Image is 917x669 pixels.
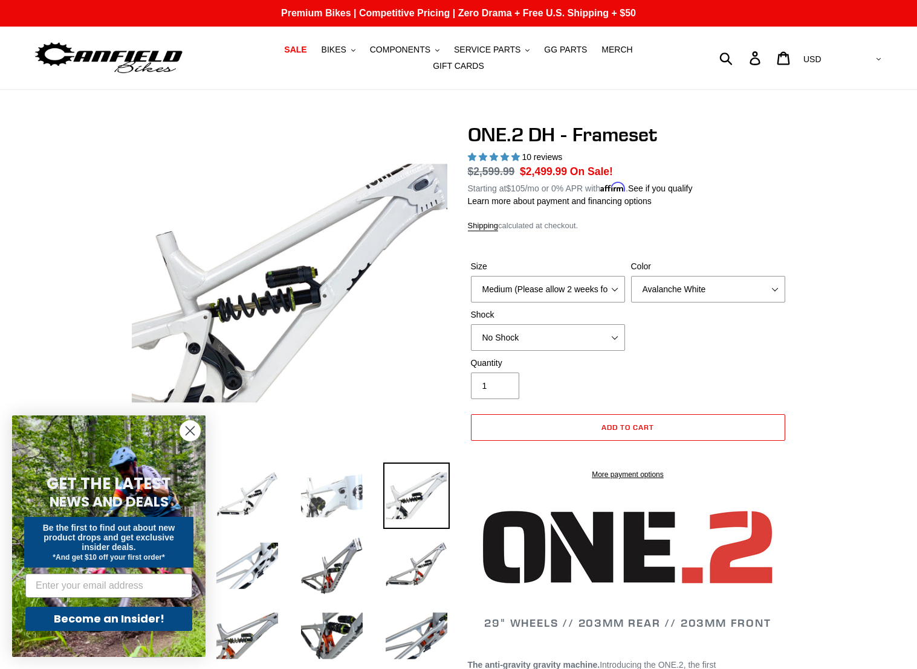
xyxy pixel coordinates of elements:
[284,45,306,55] span: SALE
[468,179,693,195] p: Starting at /mo or 0% APR with .
[468,196,652,206] a: Learn more about payment and financing options
[383,463,450,529] img: Load image into Gallery viewer, ONE.2 DH - Frameset
[43,523,175,552] span: Be the first to find out about new product drops and get exclusive insider deals.
[214,463,280,529] img: Load image into Gallery viewer, ONE.2 DH - Frameset
[471,357,625,370] label: Quantity
[383,533,450,599] img: Load image into Gallery viewer, ONE.2 DH - Frameset
[370,45,430,55] span: COMPONENTS
[25,574,192,598] input: Enter your email address
[600,182,626,192] span: Affirm
[364,42,446,58] button: COMPONENTS
[278,42,313,58] a: SALE
[601,423,654,432] span: Add to cart
[484,616,771,630] span: 29" WHEELS // 203MM REAR // 203MM FRONT
[631,260,785,273] label: Color
[25,607,192,631] button: Become an Insider!
[47,473,171,495] span: GET THE LATEST
[50,492,169,511] span: NEWS AND DEALS
[448,42,536,58] button: SERVICE PARTS
[506,184,525,193] span: $105
[726,45,757,71] input: Search
[468,165,515,178] s: $2,599.99
[595,42,638,58] a: MERCH
[468,152,522,162] span: 5.00 stars
[33,39,184,77] img: Canfield Bikes
[468,220,788,232] div: calculated at checkout.
[299,603,365,669] img: Load image into Gallery viewer, ONE.2 DH - Frameset
[570,164,613,179] span: On Sale!
[427,58,490,74] a: GIFT CARDS
[53,553,164,562] span: *And get $10 off your first order*
[299,533,365,599] img: Load image into Gallery viewer, ONE.2 DH - Frameset
[471,309,625,321] label: Shock
[299,463,365,529] img: Load image into Gallery viewer, ONE.2 DH - Frameset
[471,469,785,480] a: More payment options
[471,414,785,441] button: Add to cart
[471,260,625,273] label: Size
[316,42,361,58] button: BIKES
[433,61,484,71] span: GIFT CARDS
[520,165,567,178] span: $2,499.99
[628,184,693,193] a: See if you qualify - Learn more about Affirm Financing (opens in modal)
[383,603,450,669] img: Load image into Gallery viewer, ONE.2 DH - Frameset
[544,45,587,55] span: GG PARTS
[601,45,632,55] span: MERCH
[454,45,520,55] span: SERVICE PARTS
[468,123,788,146] h1: ONE.2 DH - Frameset
[180,420,201,441] button: Close dialog
[468,221,499,231] a: Shipping
[214,603,280,669] img: Load image into Gallery viewer, ONE.2 DH - Frameset
[538,42,593,58] a: GG PARTS
[322,45,346,55] span: BIKES
[214,533,280,599] img: Load image into Gallery viewer, ONE.2 DH - Frameset
[522,152,562,162] span: 10 reviews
